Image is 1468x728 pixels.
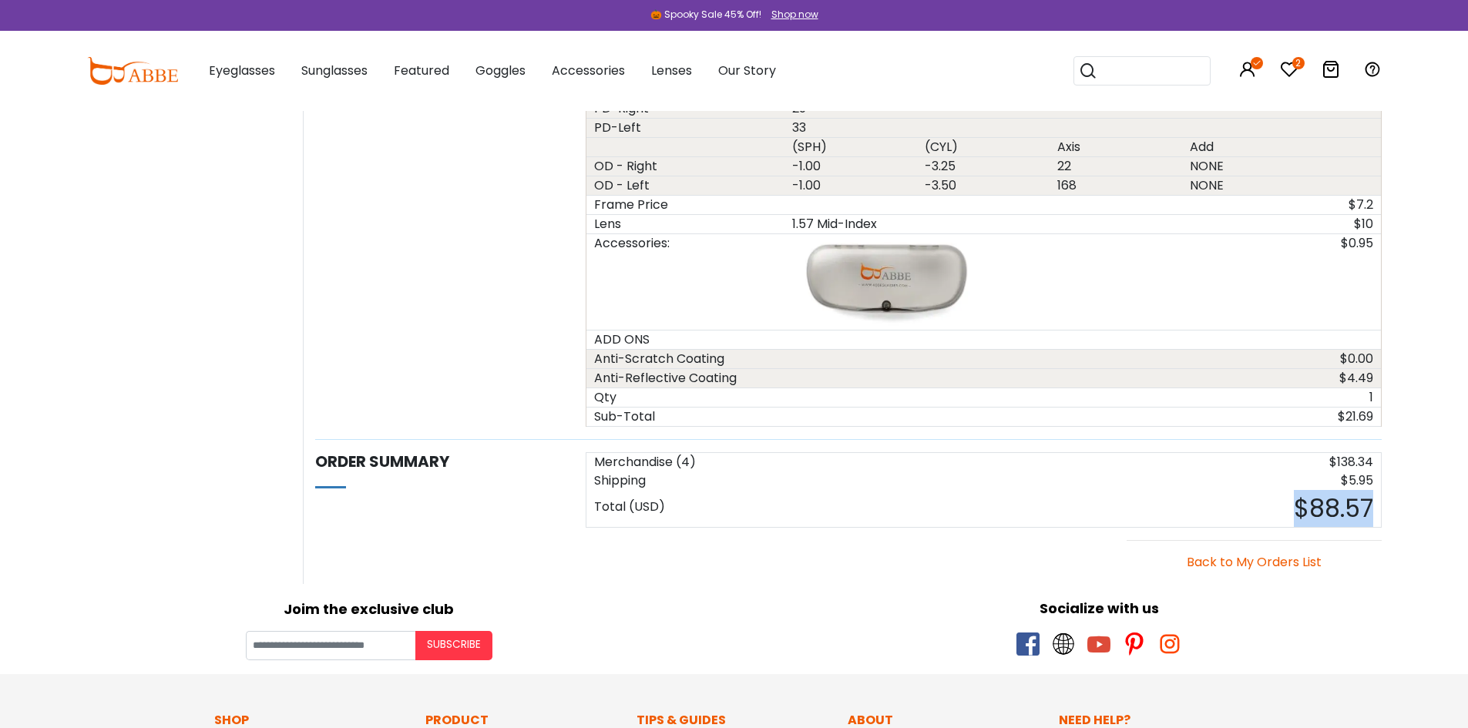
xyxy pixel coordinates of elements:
[586,471,984,490] div: Shipping
[586,176,785,195] div: OD - Left
[246,631,415,660] input: Your email
[87,57,178,85] img: abbeglasses.com
[651,62,692,79] span: Lenses
[1292,57,1305,69] i: 2
[784,388,1380,407] div: 1
[1354,215,1373,233] span: $10
[1050,157,1182,176] div: 22
[12,595,727,619] div: Joim the exclusive club
[1182,350,1381,368] div: $0.00
[742,598,1457,619] div: Socialize with us
[1182,369,1381,387] div: $4.49
[301,62,368,79] span: Sunglasses
[1182,138,1315,156] div: Add
[917,138,1050,156] div: (CYL)
[917,176,1050,195] div: -3.50
[1087,632,1110,656] span: youtube
[1182,157,1315,176] div: NONE
[586,119,785,137] div: PD-Left
[1187,553,1322,571] a: Back to My Orders List
[1050,176,1182,195] div: 168
[552,62,625,79] span: Accessories
[784,196,1380,214] div: $7.2
[586,453,984,471] div: Merchandise (4)
[784,215,1182,233] div: 1.57 Mid-Index
[1016,632,1040,656] span: facebook
[586,330,785,349] div: ADD ONS
[1341,234,1373,252] span: $0.95
[586,408,785,426] div: Sub-Total
[315,452,570,471] h5: Order summary
[983,490,1381,527] div: $88.57
[1158,632,1181,656] span: instagram
[983,471,1381,490] div: $5.95
[1050,138,1182,156] div: Axis
[784,157,917,176] div: -1.00
[1052,632,1075,656] span: twitter
[1280,63,1298,81] a: 2
[1123,632,1146,656] span: pinterest
[415,631,492,660] button: Subscribe
[586,234,785,330] div: Accessories:
[784,119,1380,137] div: 33
[209,62,275,79] span: Eyeglasses
[718,62,776,79] span: Our Story
[917,157,1050,176] div: -3.25
[784,176,917,195] div: -1.00
[586,157,785,176] div: OD - Right
[784,408,1380,426] div: $21.69
[586,388,785,407] div: Qty
[586,490,984,527] div: Total (USD)
[650,8,761,22] div: 🎃 Spooky Sale 45% Off!
[475,62,526,79] span: Goggles
[792,234,983,330] img: medium.jpg
[764,8,818,21] a: Shop now
[983,453,1381,471] div: $138.34
[771,8,818,22] div: Shop now
[1182,176,1315,195] div: NONE
[586,350,984,368] div: Anti-Scratch Coating
[586,215,785,233] div: Lens
[586,369,984,387] div: Anti-Reflective Coating
[784,138,917,156] div: (SPH)
[394,62,449,79] span: Featured
[586,196,785,214] div: Frame Price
